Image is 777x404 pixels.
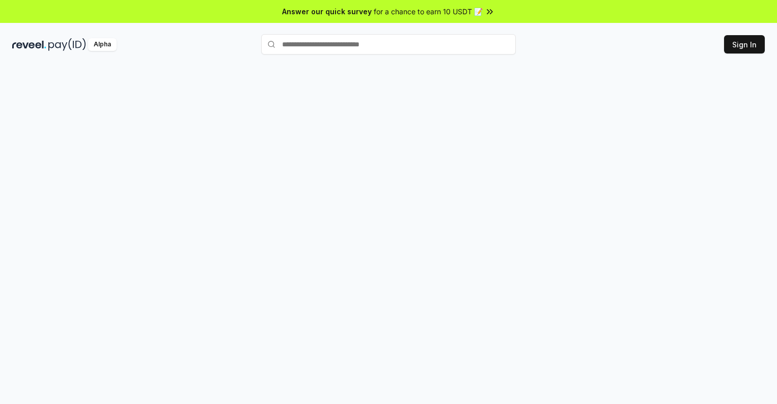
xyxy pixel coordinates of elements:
[12,38,46,51] img: reveel_dark
[88,38,117,51] div: Alpha
[374,6,483,17] span: for a chance to earn 10 USDT 📝
[724,35,765,53] button: Sign In
[48,38,86,51] img: pay_id
[282,6,372,17] span: Answer our quick survey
